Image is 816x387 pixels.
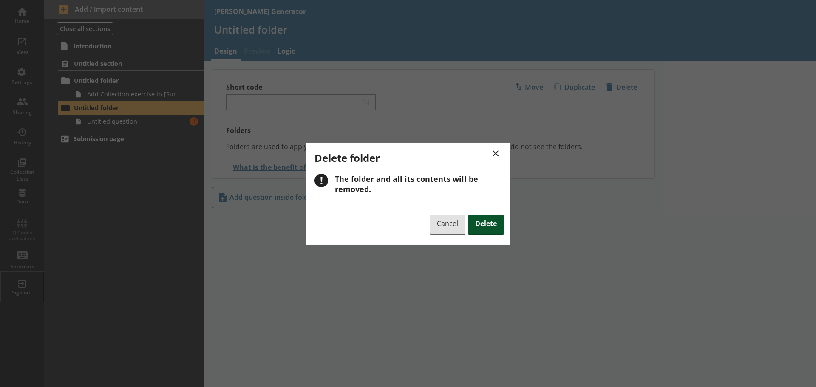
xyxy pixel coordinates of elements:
[314,151,504,165] h2: Delete folder
[488,143,504,162] button: ×
[468,215,504,234] button: Delete
[335,174,504,194] div: The folder and all its contents will be removed.
[314,174,328,187] div: !
[430,215,465,234] button: Cancel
